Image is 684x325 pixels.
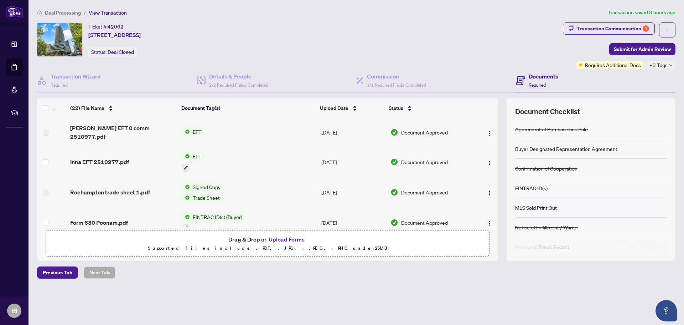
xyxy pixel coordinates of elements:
th: Status [386,98,472,118]
div: Status: [88,47,137,57]
span: Status [389,104,403,112]
span: Submit for Admin Review [614,44,671,55]
img: Status Icon [182,128,190,136]
button: Logo [484,217,495,228]
span: Document Approved [401,158,448,166]
span: Deal Closed [108,49,134,55]
span: 2/2 Required Fields Completed [209,82,268,88]
span: (22) File Name [70,104,104,112]
div: Buyer Designated Representation Agreement [515,145,617,153]
button: Status IconFINTRAC ID(s) (Buyer) [182,213,245,232]
h4: Transaction Wizard [51,72,101,81]
div: Ticket #: [88,22,124,31]
button: Transaction Communication1 [563,22,655,35]
span: Required [51,82,68,88]
span: FINTRAC ID(s) (Buyer) [190,213,245,221]
span: +3 Tags [649,61,668,69]
button: Submit for Admin Review [609,43,675,55]
span: 42062 [108,24,124,30]
span: Upload Date [320,104,348,112]
span: ellipsis [665,27,670,32]
button: Status IconSigned CopyStatus IconTrade Sheet [182,183,226,202]
span: EFT [190,128,204,136]
th: Upload Date [317,98,386,118]
span: Signed Copy [190,183,223,191]
span: 1/1 Required Fields Completed [367,82,426,88]
span: Roehampton trade sheet 1.pdf [70,188,150,197]
span: down [669,64,673,67]
img: Status Icon [182,183,190,191]
article: Transaction saved 8 hours ago [608,9,675,17]
button: Previous Tab [37,266,78,279]
button: Upload Forms [266,235,307,244]
button: Status IconEFT [182,152,204,172]
img: Status Icon [182,152,190,160]
span: [STREET_ADDRESS] [88,31,141,39]
img: Logo [487,131,492,136]
td: [DATE] [318,177,388,207]
div: Transaction Communication [577,23,649,34]
li: / [84,9,86,17]
span: Deal Processing [45,10,81,16]
span: Requires Additional Docs [585,61,641,69]
span: Drag & Drop orUpload FormsSupported files include .PDF, .JPG, .JPEG, .PNG under25MB [46,230,489,257]
span: EFT [190,152,204,160]
button: Open asap [655,300,677,321]
img: Logo [487,220,492,226]
img: Status Icon [182,194,190,202]
span: Previous Tab [43,267,72,278]
div: FINTRAC ID(s) [515,184,548,192]
img: Logo [487,160,492,166]
h4: Commission [367,72,426,81]
button: Logo [484,127,495,138]
th: Document Tag(s) [178,98,317,118]
button: Status IconEFT [182,128,204,136]
p: Supported files include .PDF, .JPG, .JPEG, .PNG under 25 MB [50,244,485,253]
img: Document Status [390,188,398,196]
img: IMG-C12206835_1.jpg [37,23,82,56]
span: Document Checklist [515,107,580,117]
span: [PERSON_NAME] EFT 0 comm 2510977.pdf [70,124,176,141]
img: Logo [487,190,492,196]
span: Inna EFT 2510977.pdf [70,158,129,166]
h4: Documents [529,72,558,81]
td: [DATE] [318,118,388,147]
img: Status Icon [182,213,190,221]
td: [DATE] [318,207,388,238]
img: Document Status [390,158,398,166]
img: Document Status [390,219,398,227]
span: Document Approved [401,188,448,196]
span: home [37,10,42,15]
span: Drag & Drop or [228,235,307,244]
img: Document Status [390,128,398,136]
td: [DATE] [318,147,388,177]
div: Notice of Fulfillment / Waiver [515,223,578,231]
span: Required [529,82,546,88]
button: Next Tab [84,266,115,279]
div: 1 [643,25,649,32]
button: Logo [484,187,495,198]
span: View Transaction [89,10,127,16]
img: logo [6,5,23,19]
span: Document Approved [401,219,448,227]
div: Confirmation of Cooperation [515,164,577,172]
span: IB [11,306,17,316]
div: MLS Sold Print Out [515,204,557,212]
span: Document Approved [401,128,448,136]
th: (22) File Name [67,98,178,118]
button: Logo [484,156,495,168]
span: Form 630 Poonam.pdf [70,218,128,227]
span: Trade Sheet [190,194,223,202]
h4: Details & People [209,72,268,81]
div: Agreement of Purchase and Sale [515,125,588,133]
